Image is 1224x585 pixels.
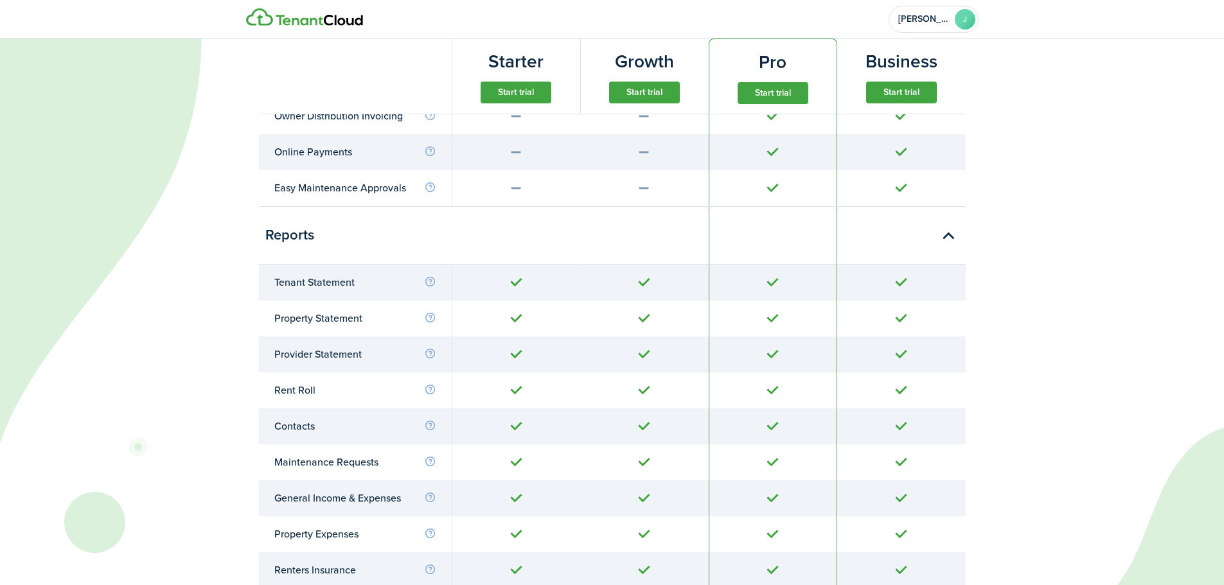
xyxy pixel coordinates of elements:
[274,109,436,124] div: Owner Distribution Invoicing
[481,82,551,103] button: Start trial
[889,6,979,33] button: Open menu
[759,49,786,76] subscription-pricing-card-title: Pro
[865,48,937,75] subscription-pricing-card-title: Business
[488,48,544,75] subscription-pricing-card-title: Starter
[274,563,436,578] div: Renters Insurance
[274,311,436,326] div: Property Statement
[955,9,975,30] avatar-text: J
[274,491,436,506] div: General Income & Expenses
[934,222,962,250] button: Toggle accordion
[274,275,436,290] div: Tenant Statement
[615,48,674,75] subscription-pricing-card-title: Growth
[274,455,436,470] div: Maintenance Requests
[259,207,452,265] div: Reports
[274,383,436,398] div: Rent Roll
[274,527,436,542] div: Property Expenses
[274,419,436,434] div: Contacts
[274,144,436,160] div: Online Payments
[898,15,950,24] span: Jason
[274,180,436,196] div: Easy Maintenance Approvals
[246,8,363,26] img: Logo
[609,82,680,103] button: Start trial
[274,347,436,362] div: Provider Statement
[866,82,937,103] button: Start trial
[738,82,808,104] button: Start trial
